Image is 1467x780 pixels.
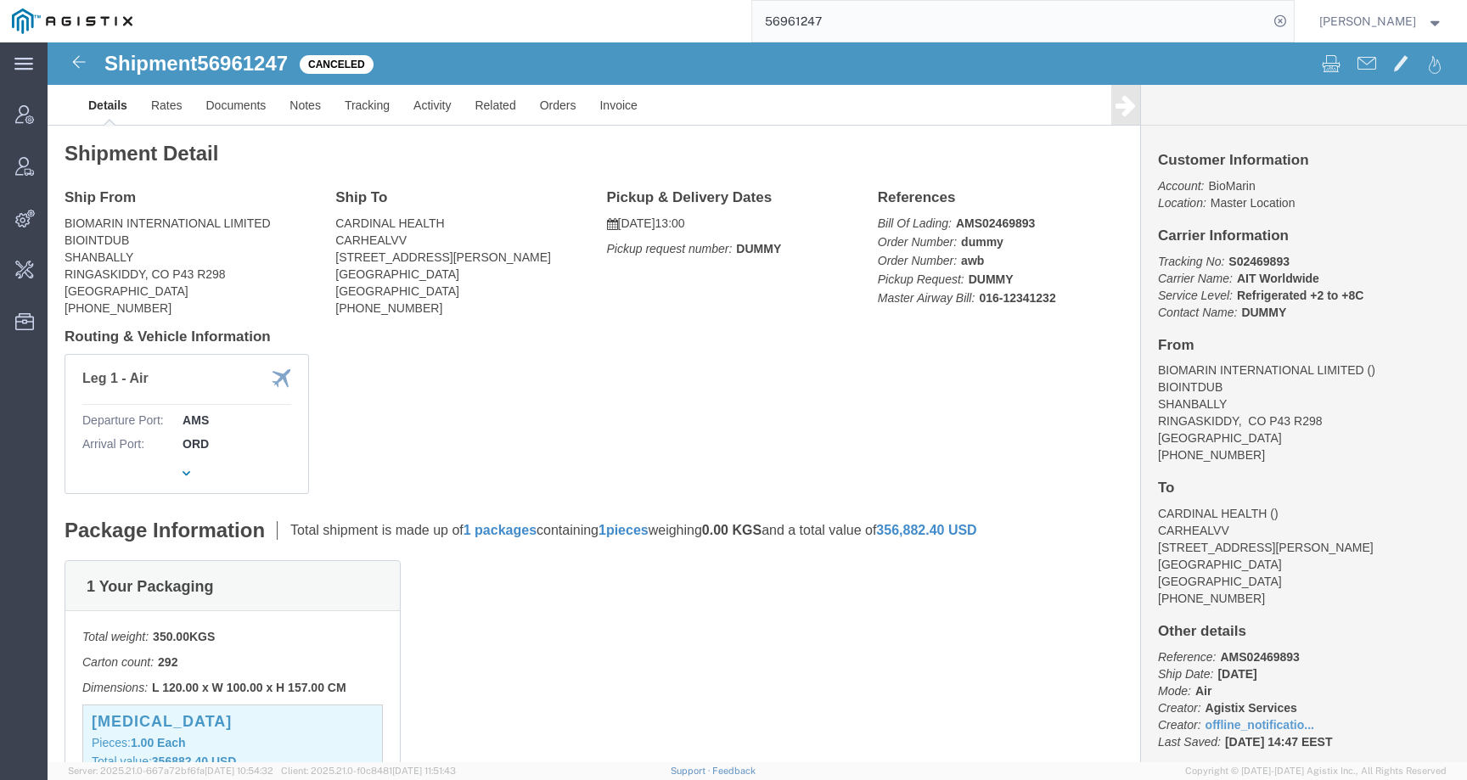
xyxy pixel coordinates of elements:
[205,766,273,776] span: [DATE] 10:54:32
[1185,764,1447,778] span: Copyright © [DATE]-[DATE] Agistix Inc., All Rights Reserved
[1319,12,1416,31] span: Kate Petrenko
[12,8,132,34] img: logo
[392,766,456,776] span: [DATE] 11:51:43
[671,766,713,776] a: Support
[48,42,1467,762] iframe: FS Legacy Container
[281,766,456,776] span: Client: 2025.21.0-f0c8481
[752,1,1268,42] input: Search for shipment number, reference number
[68,766,273,776] span: Server: 2025.21.0-667a72bf6fa
[712,766,756,776] a: Feedback
[1318,11,1444,31] button: [PERSON_NAME]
